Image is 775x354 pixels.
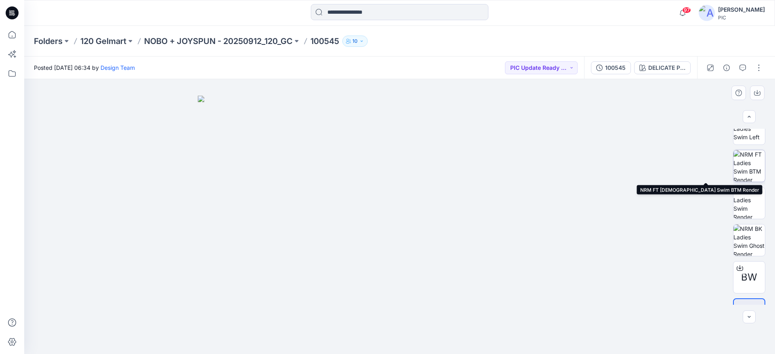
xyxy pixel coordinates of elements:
img: WMT Ladies Swim Left [733,116,765,141]
img: NRM BK Ladies Swim Ghost Render [733,224,765,256]
button: DELICATE PINK [634,61,691,74]
img: avatar [699,5,715,21]
a: Design Team [101,64,135,71]
img: NRM SD Ladies Swim Render [733,187,765,219]
div: DELICATE PINK [648,63,685,72]
div: [PERSON_NAME] [718,5,765,15]
span: BW [741,270,757,285]
button: 100545 [591,61,631,74]
p: 10 [352,37,358,46]
span: 97 [682,7,691,13]
div: 100545 [605,63,626,72]
a: 120 Gelmart [80,36,126,47]
button: 10 [342,36,368,47]
p: 100545 [310,36,339,47]
button: Details [720,61,733,74]
div: PIC [718,15,765,21]
a: NOBO + JOYSPUN - 20250912_120_GC [144,36,293,47]
img: NRM FT Ladies Swim BTM Render [733,150,765,182]
span: Posted [DATE] 06:34 by [34,63,135,72]
a: Folders [34,36,63,47]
